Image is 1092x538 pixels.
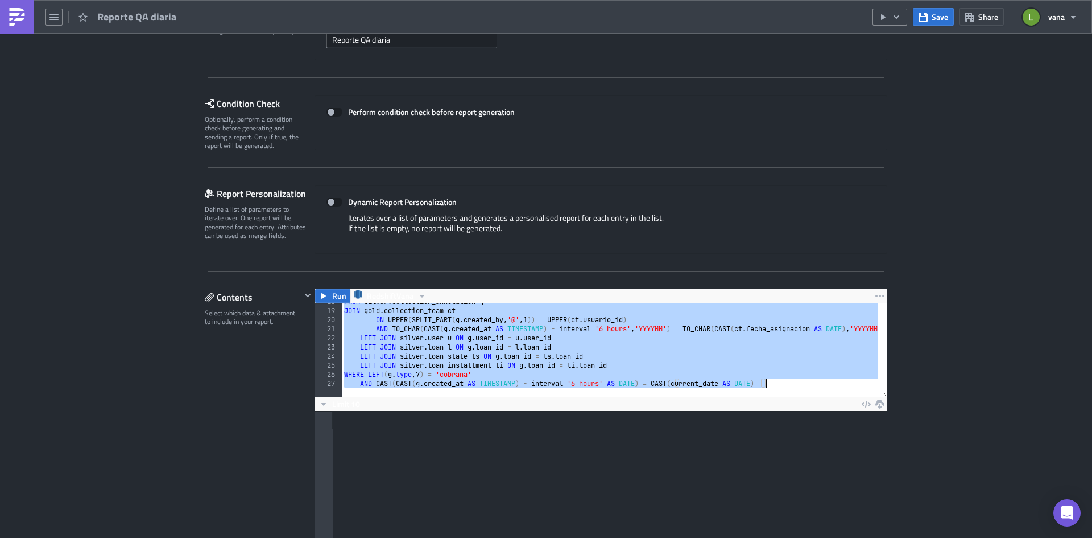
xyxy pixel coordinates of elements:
[959,8,1004,26] button: Share
[1016,5,1083,30] button: vana
[5,5,543,14] body: Rich Text Area. Press ALT-0 for help.
[315,315,342,325] div: 20
[1053,499,1081,527] div: Open Intercom Messenger
[205,185,315,202] div: Report Personalization
[315,289,350,303] button: Run
[332,398,360,410] span: Limit 10
[932,11,948,23] span: Save
[978,11,998,23] span: Share
[332,289,346,303] span: Run
[205,289,301,306] div: Contents
[205,95,315,112] div: Condition Check
[315,306,342,315] div: 19
[205,205,307,240] div: Define a list of parameters to iterate over. One report will be generated for each entry. Attribu...
[97,10,177,23] span: Reporte QA diaria
[348,196,457,208] strong: Dynamic Report Personalization
[315,361,342,370] div: 25
[315,334,342,343] div: 22
[315,343,342,352] div: 23
[315,325,342,334] div: 21
[350,289,431,303] button: RedshiftVana
[326,213,875,242] div: Iterates over a list of parameters and generates a personalised report for each entry in the list...
[348,106,515,118] strong: Perform condition check before report generation
[913,8,954,26] button: Save
[315,379,342,388] div: 27
[205,309,301,326] div: Select which data & attachment to include in your report.
[1048,11,1065,23] span: vana
[315,397,364,411] button: Limit 10
[8,8,26,26] img: PushMetrics
[367,289,413,303] span: RedshiftVana
[205,115,307,150] div: Optionally, perform a condition check before generating and sending a report. Only if true, the r...
[301,289,315,302] button: Hide content
[1021,7,1041,27] img: Avatar
[5,5,543,14] p: Buenas noches, comparto cartera de QA del dia actual.
[315,370,342,379] div: 26
[315,352,342,361] div: 24
[205,26,307,35] div: Configure the basics of your report.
